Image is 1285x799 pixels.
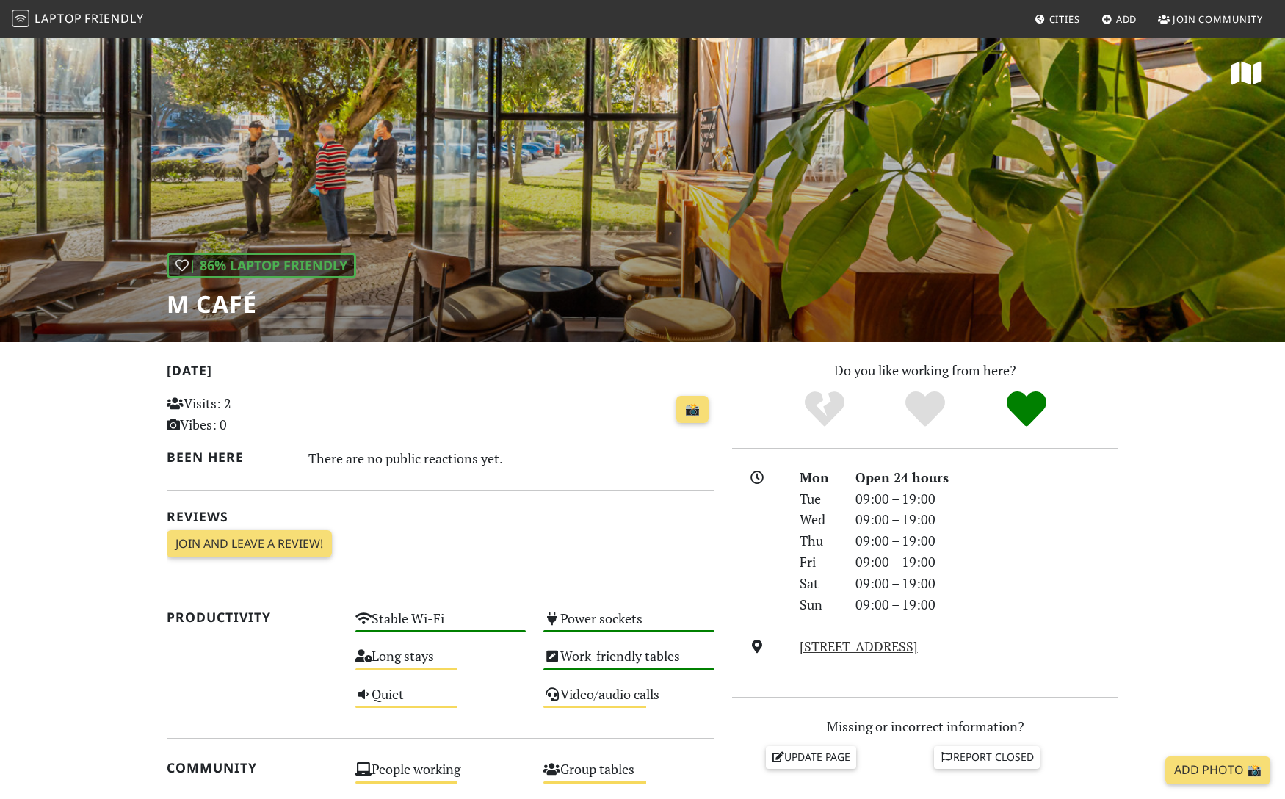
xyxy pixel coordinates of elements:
p: Visits: 2 Vibes: 0 [167,393,338,435]
a: 📸 [676,396,709,424]
div: 09:00 – 19:00 [847,594,1127,615]
h2: Productivity [167,610,338,625]
h1: M Café [167,290,356,318]
a: LaptopFriendly LaptopFriendly [12,7,144,32]
h2: Reviews [167,509,714,524]
div: Thu [791,530,847,552]
div: Work-friendly tables [535,644,723,681]
div: Sat [791,573,847,594]
span: Laptop [35,10,82,26]
h2: Been here [167,449,291,465]
div: There are no public reactions yet. [308,446,715,470]
div: | 86% Laptop Friendly [167,253,356,278]
div: Stable Wi-Fi [347,607,535,644]
div: 09:00 – 19:00 [847,552,1127,573]
div: Video/audio calls [535,682,723,720]
div: Tue [791,488,847,510]
div: Group tables [535,757,723,795]
a: Report closed [934,746,1040,768]
a: Add Photo 📸 [1165,756,1270,784]
p: Do you like working from here? [732,360,1118,381]
div: Yes [875,389,976,430]
div: Quiet [347,682,535,720]
div: Open 24 hours [847,467,1127,488]
div: People working [347,757,535,795]
h2: [DATE] [167,363,714,384]
a: Join Community [1152,6,1269,32]
a: Cities [1029,6,1086,32]
a: Join and leave a review! [167,530,332,558]
a: Update page [766,746,857,768]
div: Power sockets [535,607,723,644]
h2: Community [167,760,338,775]
div: 09:00 – 19:00 [847,573,1127,594]
div: No [774,389,875,430]
span: Friendly [84,10,143,26]
a: [STREET_ADDRESS] [800,637,918,655]
a: Add [1096,6,1143,32]
div: Definitely! [976,389,1077,430]
div: Sun [791,594,847,615]
div: 09:00 – 19:00 [847,530,1127,552]
p: Missing or incorrect information? [732,716,1118,737]
span: Join Community [1173,12,1263,26]
div: Long stays [347,644,535,681]
div: 09:00 – 19:00 [847,488,1127,510]
span: Cities [1049,12,1080,26]
div: Fri [791,552,847,573]
div: 09:00 – 19:00 [847,509,1127,530]
span: Add [1116,12,1137,26]
div: Wed [791,509,847,530]
div: Mon [791,467,847,488]
img: LaptopFriendly [12,10,29,27]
